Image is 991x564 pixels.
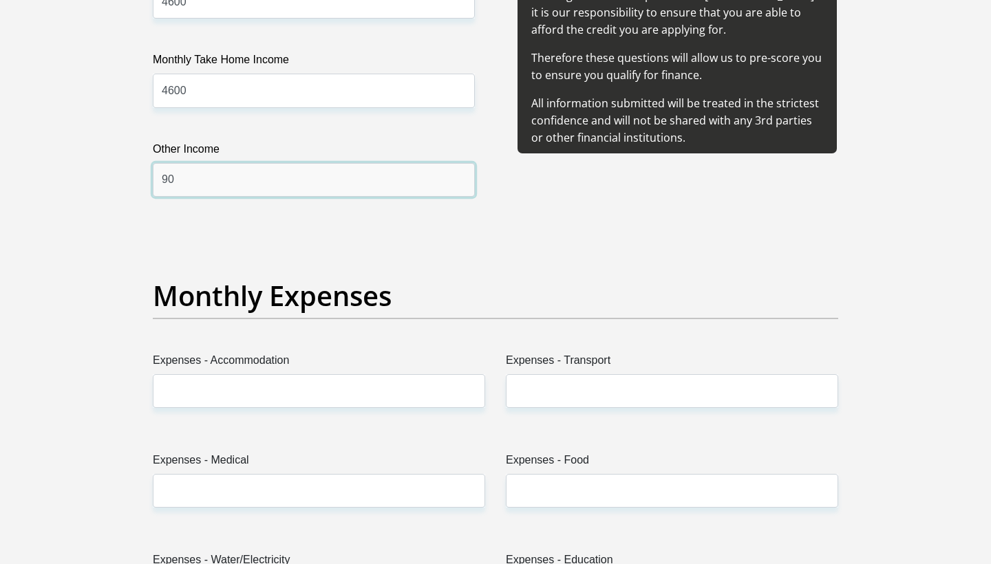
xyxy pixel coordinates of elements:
[506,452,838,474] label: Expenses - Food
[153,452,485,474] label: Expenses - Medical
[153,374,485,408] input: Expenses - Accommodation
[153,163,475,197] input: Other Income
[153,474,485,508] input: Expenses - Medical
[506,352,838,374] label: Expenses - Transport
[153,352,485,374] label: Expenses - Accommodation
[153,279,838,312] h2: Monthly Expenses
[153,52,475,74] label: Monthly Take Home Income
[153,141,475,163] label: Other Income
[153,74,475,107] input: Monthly Take Home Income
[506,374,838,408] input: Expenses - Transport
[506,474,838,508] input: Expenses - Food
